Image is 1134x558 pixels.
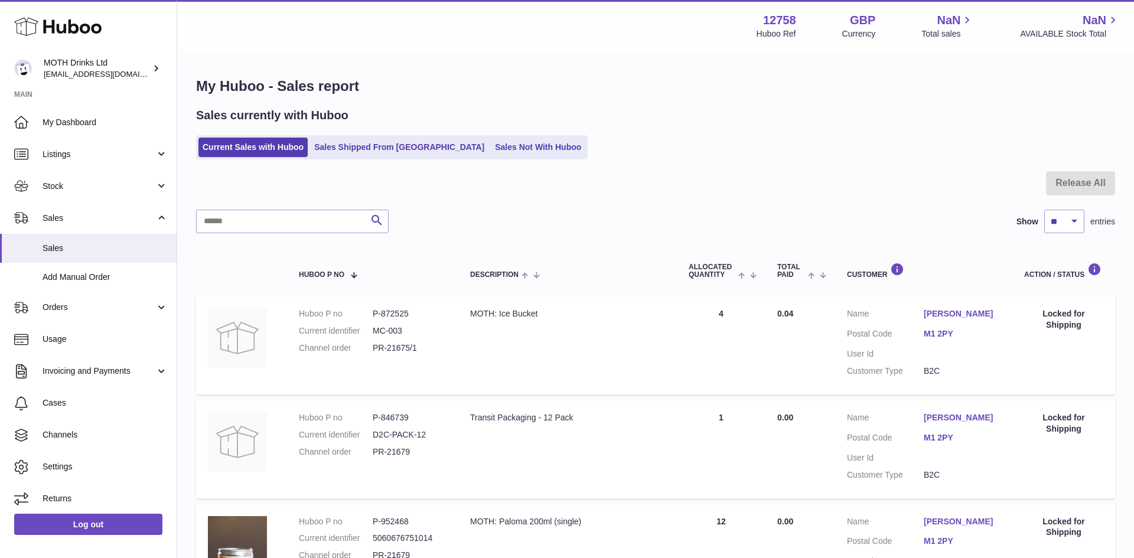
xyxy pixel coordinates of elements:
[1083,12,1106,28] span: NaN
[924,328,1001,340] a: M1 2PY
[1024,308,1103,331] div: Locked for Shipping
[677,400,765,498] td: 1
[373,429,447,440] dd: D2C-PACK-12
[43,117,168,128] span: My Dashboard
[924,412,1001,423] a: [PERSON_NAME]
[299,412,373,423] dt: Huboo P no
[924,469,1001,481] dd: B2C
[777,263,805,279] span: Total paid
[43,181,155,192] span: Stock
[43,366,155,377] span: Invoicing and Payments
[470,308,665,319] div: MOTH: Ice Bucket
[847,412,924,426] dt: Name
[373,533,447,544] dd: 5060676751014
[777,517,793,526] span: 0.00
[1016,216,1038,227] label: Show
[850,12,875,28] strong: GBP
[1024,516,1103,539] div: Locked for Shipping
[299,446,373,458] dt: Channel order
[924,536,1001,547] a: M1 2PY
[43,397,168,409] span: Cases
[924,432,1001,443] a: M1 2PY
[43,149,155,160] span: Listings
[847,452,924,464] dt: User Id
[198,138,308,157] a: Current Sales with Huboo
[373,342,447,354] dd: PR-21675/1
[43,461,168,472] span: Settings
[847,536,924,550] dt: Postal Code
[847,263,1001,279] div: Customer
[763,12,796,28] strong: 12758
[44,69,174,79] span: [EMAIL_ADDRESS][DOMAIN_NAME]
[299,429,373,440] dt: Current identifier
[847,366,924,377] dt: Customer Type
[299,342,373,354] dt: Channel order
[847,308,924,322] dt: Name
[470,412,665,423] div: Transit Packaging - 12 Pack
[196,77,1115,96] h1: My Huboo - Sales report
[924,308,1001,319] a: [PERSON_NAME]
[842,28,876,40] div: Currency
[847,469,924,481] dt: Customer Type
[689,263,735,279] span: ALLOCATED Quantity
[677,296,765,394] td: 4
[847,328,924,342] dt: Postal Code
[43,429,168,440] span: Channels
[310,138,488,157] a: Sales Shipped From [GEOGRAPHIC_DATA]
[924,366,1001,377] dd: B2C
[14,60,32,77] img: internalAdmin-12758@internal.huboo.com
[43,272,168,283] span: Add Manual Order
[757,28,796,40] div: Huboo Ref
[847,348,924,360] dt: User Id
[1024,412,1103,435] div: Locked for Shipping
[299,516,373,527] dt: Huboo P no
[299,533,373,544] dt: Current identifier
[937,12,960,28] span: NaN
[43,493,168,504] span: Returns
[43,213,155,224] span: Sales
[491,138,585,157] a: Sales Not With Huboo
[373,308,447,319] dd: P-872525
[1090,216,1115,227] span: entries
[299,325,373,337] dt: Current identifier
[14,514,162,535] a: Log out
[44,57,150,80] div: MOTH Drinks Ltd
[373,446,447,458] dd: PR-21679
[208,308,267,367] img: no-photo.jpg
[299,308,373,319] dt: Huboo P no
[847,432,924,446] dt: Postal Code
[847,516,924,530] dt: Name
[921,12,974,40] a: NaN Total sales
[373,412,447,423] dd: P-846739
[373,325,447,337] dd: MC-003
[43,302,155,313] span: Orders
[43,334,168,345] span: Usage
[373,516,447,527] dd: P-952468
[1024,263,1103,279] div: Action / Status
[470,271,519,279] span: Description
[921,28,974,40] span: Total sales
[1020,12,1120,40] a: NaN AVAILABLE Stock Total
[777,309,793,318] span: 0.04
[924,516,1001,527] a: [PERSON_NAME]
[299,271,344,279] span: Huboo P no
[777,413,793,422] span: 0.00
[1020,28,1120,40] span: AVAILABLE Stock Total
[470,516,665,527] div: MOTH: Paloma 200ml (single)
[196,107,348,123] h2: Sales currently with Huboo
[208,412,267,471] img: no-photo.jpg
[43,243,168,254] span: Sales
